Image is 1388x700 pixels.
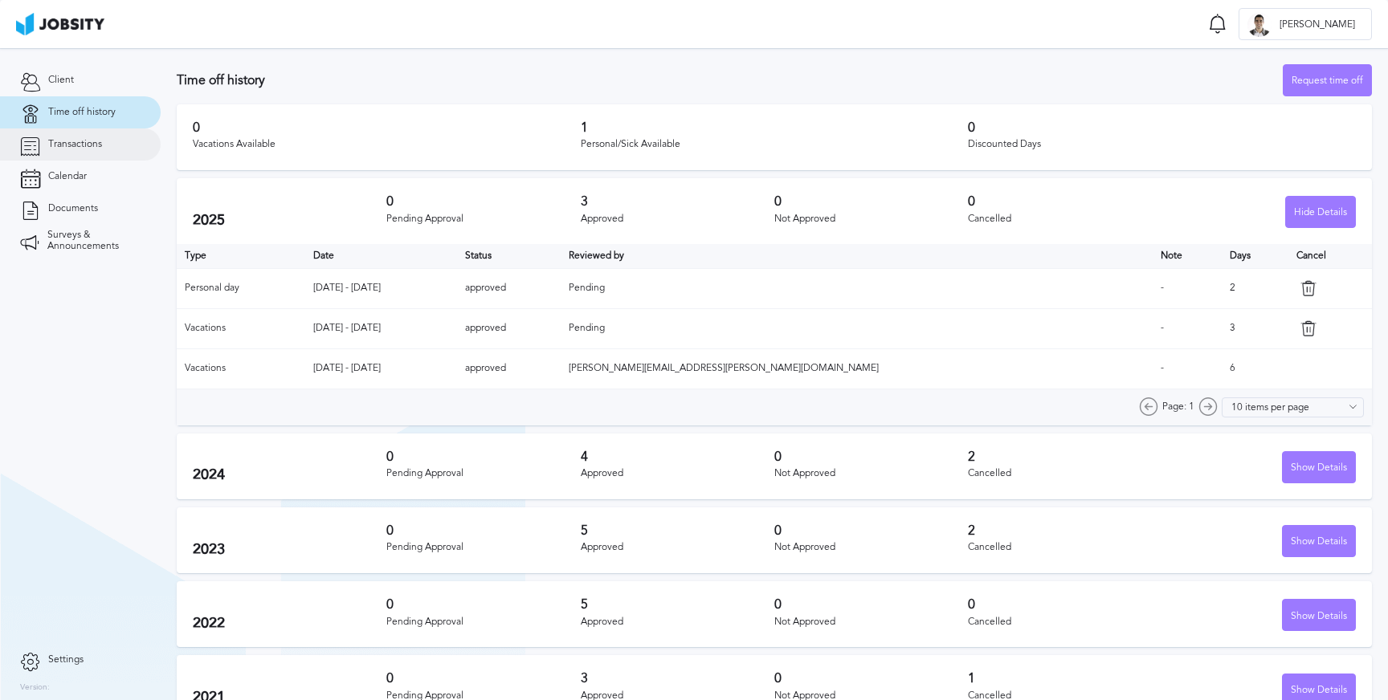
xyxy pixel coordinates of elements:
span: Documents [48,203,98,214]
span: Time off history [48,107,116,118]
span: Settings [48,654,84,665]
button: Show Details [1282,451,1356,483]
h3: 1 [968,671,1161,686]
td: [DATE] - [DATE] [305,348,457,389]
h2: 2022 [193,615,386,632]
h3: 0 [386,450,580,464]
span: Pending [569,282,605,293]
h2: 2025 [193,212,386,229]
th: Toggle SortBy [561,244,1153,268]
button: Hide Details [1285,196,1356,228]
h3: 5 [581,523,774,538]
button: Show Details [1282,525,1356,557]
th: Toggle SortBy [305,244,457,268]
div: Vacations Available [193,139,581,150]
h3: 0 [774,671,968,686]
td: [DATE] - [DATE] [305,268,457,308]
button: Show Details [1282,599,1356,631]
div: Hide Details [1286,197,1355,229]
th: Toggle SortBy [457,244,561,268]
span: - [1161,362,1164,373]
div: Approved [581,617,774,628]
div: C [1247,13,1272,37]
th: Days [1222,244,1289,268]
th: Toggle SortBy [1153,244,1221,268]
button: C[PERSON_NAME] [1239,8,1372,40]
span: Calendar [48,171,87,182]
td: 6 [1222,348,1289,389]
h3: 0 [386,523,580,538]
h3: Time off history [177,73,1283,87]
h3: 3 [581,671,774,686]
div: Cancelled [968,468,1161,479]
span: - [1161,322,1164,333]
span: Page: 1 [1162,401,1194,413]
td: approved [457,268,561,308]
span: Transactions [48,139,102,150]
h3: 3 [581,194,774,209]
td: 2 [1222,268,1289,308]
button: Request time off [1283,64,1372,96]
div: Personal/Sick Available [581,139,969,150]
th: Type [177,244,305,268]
h3: 4 [581,450,774,464]
div: Request time off [1284,65,1371,97]
div: Pending Approval [386,617,580,628]
span: Pending [569,322,605,333]
div: Approved [581,542,774,553]
label: Version: [20,683,50,693]
td: Personal day [177,268,305,308]
img: ab4bad089aa723f57921c736e9817d99.png [16,13,104,35]
div: Approved [581,468,774,479]
div: Pending Approval [386,214,580,225]
div: Not Approved [774,214,968,225]
h3: 0 [968,597,1161,612]
h3: 0 [968,120,1356,135]
span: - [1161,282,1164,293]
div: Not Approved [774,542,968,553]
h3: 0 [386,597,580,612]
h2: 2024 [193,466,386,483]
h3: 1 [581,120,969,135]
th: Cancel [1288,244,1372,268]
h3: 0 [386,671,580,686]
h3: 0 [193,120,581,135]
span: Client [48,75,74,86]
span: [PERSON_NAME][EMAIL_ADDRESS][PERSON_NAME][DOMAIN_NAME] [569,362,879,373]
div: Show Details [1283,452,1355,484]
td: approved [457,348,561,389]
td: [DATE] - [DATE] [305,308,457,348]
td: approved [457,308,561,348]
span: [PERSON_NAME] [1272,19,1363,31]
h3: 0 [386,194,580,209]
div: Show Details [1283,526,1355,558]
h3: 0 [774,450,968,464]
td: Vacations [177,348,305,389]
div: Cancelled [968,542,1161,553]
div: Approved [581,214,774,225]
td: Vacations [177,308,305,348]
h3: 0 [774,597,968,612]
div: Discounted Days [968,139,1356,150]
div: Cancelled [968,214,1161,225]
div: Not Approved [774,468,968,479]
h2: 2023 [193,541,386,558]
h3: 0 [774,194,968,209]
td: 3 [1222,308,1289,348]
h3: 0 [774,523,968,538]
div: Show Details [1283,600,1355,632]
div: Pending Approval [386,468,580,479]
div: Cancelled [968,617,1161,628]
div: Not Approved [774,617,968,628]
span: Surveys & Announcements [47,230,141,252]
h3: 0 [968,194,1161,209]
h3: 5 [581,597,774,612]
h3: 2 [968,450,1161,464]
div: Pending Approval [386,542,580,553]
h3: 2 [968,523,1161,538]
